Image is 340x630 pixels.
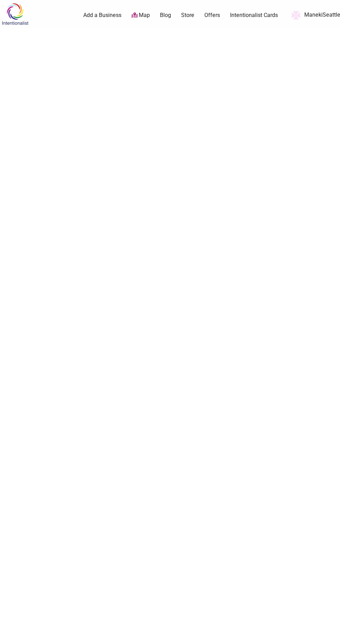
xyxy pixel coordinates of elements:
a: Store [181,11,194,19]
a: Intentionalist Cards [230,11,278,19]
a: Blog [160,11,171,19]
a: Map [131,11,150,19]
a: Add a Business [83,11,121,19]
a: Offers [204,11,220,19]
